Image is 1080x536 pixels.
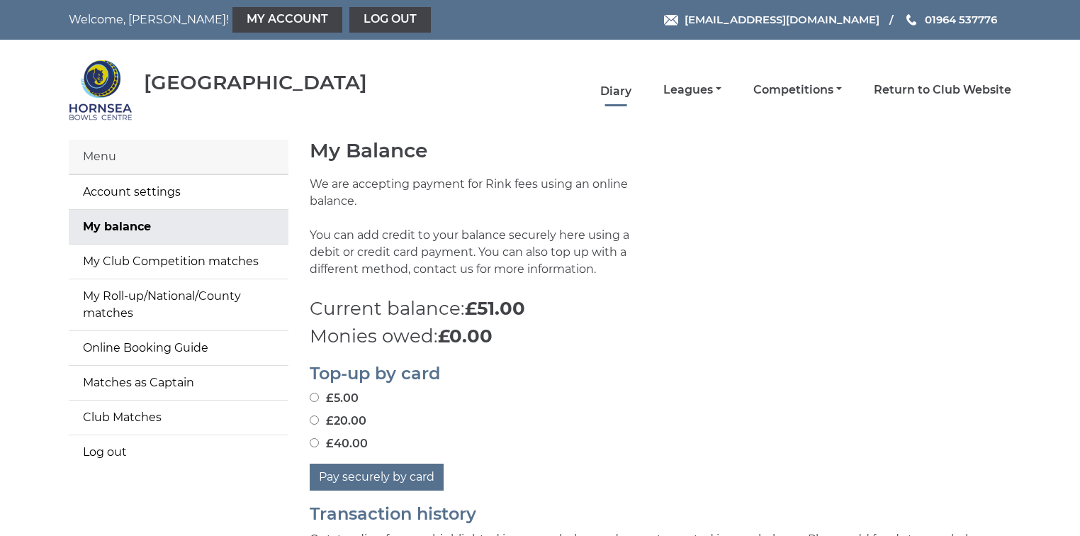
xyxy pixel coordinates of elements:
[310,390,359,407] label: £5.00
[904,11,997,28] a: Phone us 01964 537776
[310,393,319,402] input: £5.00
[310,176,650,295] p: We are accepting payment for Rink fees using an online balance. You can add credit to your balanc...
[69,175,288,209] a: Account settings
[664,15,678,26] img: Email
[69,435,288,469] a: Log out
[906,14,916,26] img: Phone us
[69,401,288,435] a: Club Matches
[310,323,1011,350] p: Monies owed:
[465,297,525,320] strong: £51.00
[69,366,288,400] a: Matches as Captain
[232,7,342,33] a: My Account
[600,84,631,99] a: Diary
[664,11,879,28] a: Email [EMAIL_ADDRESS][DOMAIN_NAME]
[310,415,319,425] input: £20.00
[69,140,288,174] div: Menu
[685,13,879,26] span: [EMAIL_ADDRESS][DOMAIN_NAME]
[925,13,997,26] span: 01964 537776
[69,58,133,122] img: Hornsea Bowls Centre
[69,279,288,330] a: My Roll-up/National/County matches
[310,364,1011,383] h2: Top-up by card
[310,438,319,447] input: £40.00
[69,7,449,33] nav: Welcome, [PERSON_NAME]!
[438,325,493,347] strong: £0.00
[310,140,1011,162] h1: My Balance
[69,331,288,365] a: Online Booking Guide
[144,72,367,94] div: [GEOGRAPHIC_DATA]
[310,435,368,452] label: £40.00
[310,505,1011,523] h2: Transaction history
[310,295,1011,323] p: Current balance:
[310,464,444,491] button: Pay securely by card
[349,7,431,33] a: Log out
[753,82,842,98] a: Competitions
[663,82,721,98] a: Leagues
[310,413,366,430] label: £20.00
[69,210,288,244] a: My balance
[874,82,1011,98] a: Return to Club Website
[69,245,288,279] a: My Club Competition matches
